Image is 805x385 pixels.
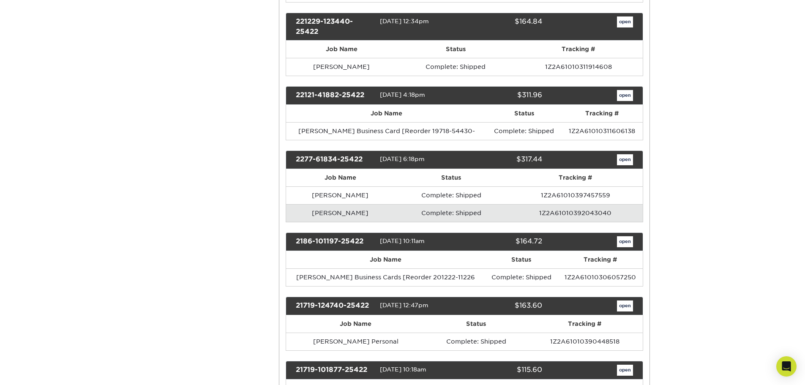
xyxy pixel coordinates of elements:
span: [DATE] 10:18am [380,366,426,373]
td: Complete: Shipped [485,268,558,286]
div: $163.60 [458,300,548,311]
th: Tracking # [561,105,642,122]
span: [DATE] 6:18pm [380,156,425,162]
th: Tracking # [514,41,643,58]
a: open [617,16,633,27]
td: [PERSON_NAME] [286,204,394,222]
td: Complete: Shipped [487,122,561,140]
td: [PERSON_NAME] Personal [286,333,426,350]
th: Job Name [286,169,394,186]
div: $311.96 [458,90,548,101]
td: 1Z2A61010390448518 [527,333,642,350]
th: Status [426,315,527,333]
th: Tracking # [558,251,643,268]
td: 1Z2A61010306057250 [558,268,643,286]
th: Job Name [286,315,426,333]
th: Status [485,251,558,268]
span: [DATE] 12:34pm [380,18,429,25]
a: open [617,300,633,311]
span: [DATE] 4:18pm [380,92,425,98]
div: 22121-41882-25422 [289,90,380,101]
th: Status [397,41,514,58]
td: [PERSON_NAME] Business Card [Reorder 19718-54430- [286,122,487,140]
div: 21719-124740-25422 [289,300,380,311]
div: 21719-101877-25422 [289,365,380,376]
div: Open Intercom Messenger [776,356,797,377]
td: [PERSON_NAME] [286,186,394,204]
td: 1Z2A61010311914608 [514,58,643,76]
span: [DATE] 10:11am [380,238,425,244]
a: open [617,236,633,247]
div: $115.60 [458,365,548,376]
td: Complete: Shipped [394,204,508,222]
th: Job Name [286,105,487,122]
td: Complete: Shipped [394,186,508,204]
span: [DATE] 12:47pm [380,302,428,309]
div: 2186-101197-25422 [289,236,380,247]
td: Complete: Shipped [426,333,527,350]
div: $164.84 [458,16,548,37]
th: Job Name [286,41,397,58]
td: [PERSON_NAME] [286,58,397,76]
th: Tracking # [527,315,642,333]
div: 221229-123440-25422 [289,16,380,37]
th: Status [487,105,561,122]
td: Complete: Shipped [397,58,514,76]
th: Status [394,169,508,186]
div: 2277-61834-25422 [289,154,380,165]
a: open [617,90,633,101]
a: open [617,365,633,376]
td: 1Z2A61010311606138 [561,122,642,140]
th: Tracking # [508,169,643,186]
th: Job Name [286,251,485,268]
div: $317.44 [458,154,548,165]
td: [PERSON_NAME] Business Cards [Reorder 201222-11226 [286,268,485,286]
td: 1Z2A61010392043040 [508,204,643,222]
div: $164.72 [458,236,548,247]
a: open [617,154,633,165]
td: 1Z2A61010397457559 [508,186,643,204]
